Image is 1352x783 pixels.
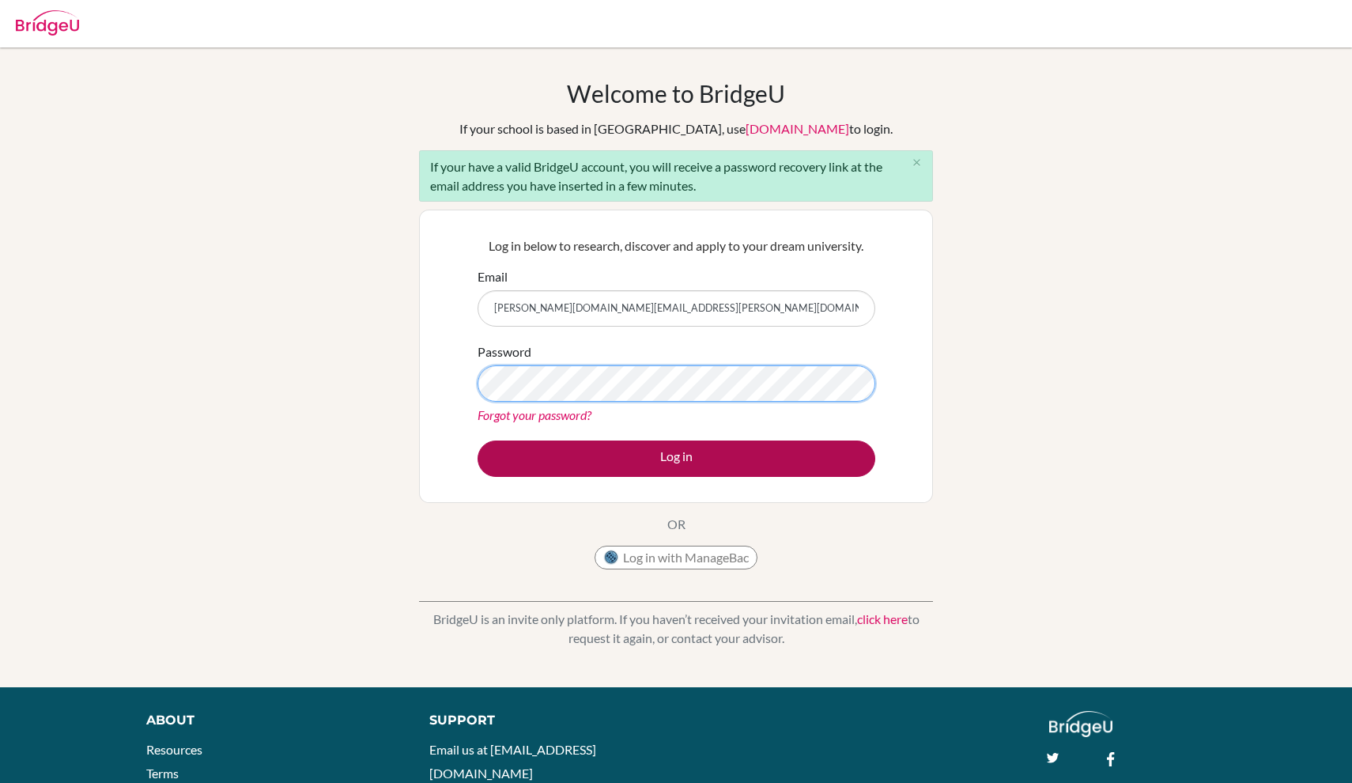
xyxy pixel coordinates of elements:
img: logo_white@2x-f4f0deed5e89b7ecb1c2cc34c3e3d731f90f0f143d5ea2071677605dd97b5244.png [1049,711,1113,737]
button: Log in [478,441,875,477]
i: close [911,157,923,168]
label: Email [478,267,508,286]
a: Forgot your password? [478,407,591,422]
h1: Welcome to BridgeU [567,79,785,108]
div: If your school is based in [GEOGRAPHIC_DATA], use to login. [459,119,893,138]
button: Log in with ManageBac [595,546,757,569]
p: BridgeU is an invite only platform. If you haven’t received your invitation email, to request it ... [419,610,933,648]
div: Support [429,711,659,730]
div: If your have a valid BridgeU account, you will receive a password recovery link at the email addr... [419,150,933,202]
a: [DOMAIN_NAME] [746,121,849,136]
div: About [146,711,394,730]
a: Email us at [EMAIL_ADDRESS][DOMAIN_NAME] [429,742,596,781]
a: Terms [146,766,179,781]
p: Log in below to research, discover and apply to your dream university. [478,236,875,255]
label: Password [478,342,531,361]
button: Close [901,151,932,175]
a: Resources [146,742,202,757]
a: click here [857,611,908,626]
p: OR [667,515,685,534]
img: Bridge-U [16,10,79,36]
